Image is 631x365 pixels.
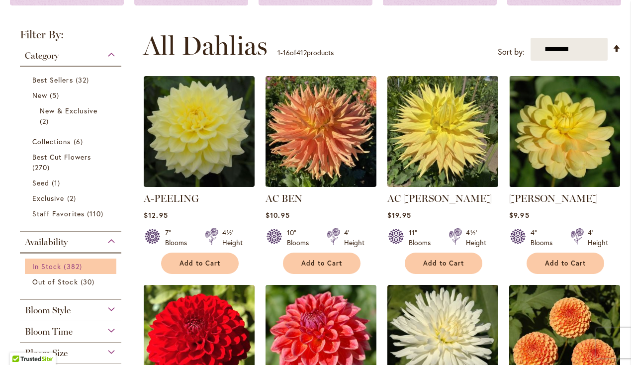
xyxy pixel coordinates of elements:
span: Bloom Time [25,326,73,337]
span: 1 [277,48,280,57]
span: 16 [283,48,290,57]
span: Best Cut Flowers [32,152,91,162]
div: 11" Blooms [409,228,437,248]
span: 110 [87,208,106,219]
button: Add to Cart [283,253,361,274]
span: Bloom Size [25,348,68,359]
span: Staff Favorites [32,209,85,218]
span: Exclusive [32,193,64,203]
a: Best Sellers [32,75,111,85]
span: Collections [32,137,71,146]
img: AC Jeri [387,76,498,187]
a: AC BEN [266,192,302,204]
img: AC BEN [266,76,376,187]
span: 2 [40,116,51,126]
span: 2 [67,193,79,203]
a: AC Jeri [387,180,498,189]
span: 412 [296,48,307,57]
span: New & Exclusive [40,106,97,115]
a: Exclusive [32,193,111,203]
div: 4" Blooms [531,228,558,248]
button: Add to Cart [161,253,239,274]
div: 4½' Height [222,228,243,248]
span: $10.95 [266,210,289,220]
strong: Filter By: [10,29,131,45]
span: 6 [74,136,86,147]
span: 32 [76,75,91,85]
a: A-Peeling [144,180,255,189]
div: 7" Blooms [165,228,193,248]
div: 10" Blooms [287,228,315,248]
span: Add to Cart [423,259,464,268]
span: Best Sellers [32,75,73,85]
a: Collections [32,136,111,147]
a: AC BEN [266,180,376,189]
span: $12.95 [144,210,168,220]
span: $9.95 [509,210,529,220]
span: $19.95 [387,210,411,220]
a: In Stock 382 [32,261,111,272]
a: Staff Favorites [32,208,111,219]
span: Add to Cart [180,259,220,268]
label: Sort by: [498,43,525,61]
img: A-Peeling [144,76,255,187]
div: 4½' Height [466,228,486,248]
span: Out of Stock [32,277,78,286]
span: 1 [52,178,63,188]
span: New [32,91,47,100]
a: A-PEELING [144,192,199,204]
iframe: Launch Accessibility Center [7,330,35,358]
span: Availability [25,237,68,248]
span: 270 [32,162,52,173]
span: Bloom Style [25,305,71,316]
span: Seed [32,178,49,187]
div: 4' Height [344,228,364,248]
span: In Stock [32,262,61,271]
p: - of products [277,45,334,61]
a: New [32,90,111,100]
a: AC [PERSON_NAME] [387,192,492,204]
a: Best Cut Flowers [32,152,111,173]
span: 382 [64,261,84,272]
a: AHOY MATEY [509,180,620,189]
div: 4' Height [588,228,608,248]
img: AHOY MATEY [509,76,620,187]
span: All Dahlias [143,31,268,61]
a: New &amp; Exclusive [40,105,104,126]
a: [PERSON_NAME] [509,192,598,204]
span: Category [25,50,59,61]
span: Add to Cart [545,259,586,268]
button: Add to Cart [405,253,482,274]
a: Seed [32,178,111,188]
span: Add to Cart [301,259,342,268]
a: Out of Stock 30 [32,276,111,287]
button: Add to Cart [527,253,604,274]
span: 5 [50,90,62,100]
span: 30 [81,276,97,287]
